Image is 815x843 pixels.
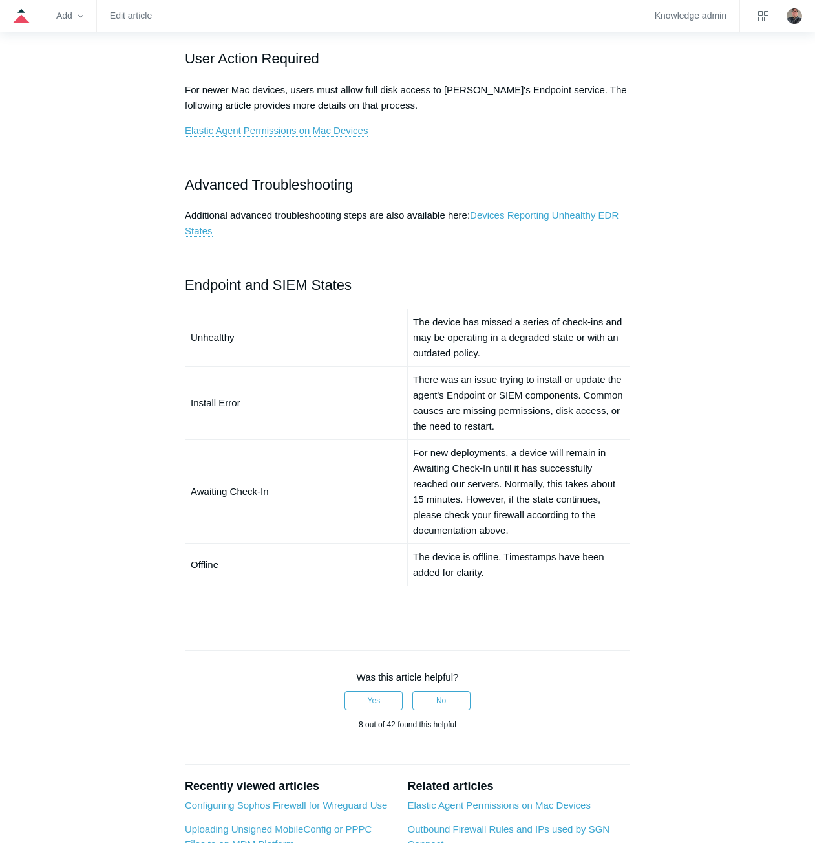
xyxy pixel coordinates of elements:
a: Configuring Sophos Firewall for Wireguard Use [185,800,387,811]
td: There was an issue trying to install or update the agent's Endpoint or SIEM components. Common ca... [407,366,630,439]
h2: Recently viewed articles [185,778,395,795]
td: The device has missed a series of check-ins and may be operating in a degraded state or with an o... [407,309,630,366]
td: Awaiting Check-In [185,439,407,543]
td: Offline [185,543,407,586]
span: Was this article helpful? [357,672,459,683]
td: For new deployments, a device will remain in Awaiting Check-In until it has successfully reached ... [407,439,630,543]
button: This article was helpful [344,691,403,710]
a: Elastic Agent Permissions on Mac Devices [407,800,590,811]
a: Knowledge admin [655,12,726,19]
a: Edit article [110,12,152,19]
zd-hc-trigger: Add [56,12,83,19]
img: user avatar [787,8,802,24]
td: Unhealthy [185,309,407,366]
span: 8 out of 42 found this helpful [359,720,456,729]
td: Install Error [185,366,407,439]
h2: Related articles [407,778,630,795]
button: This article was not helpful [412,691,471,710]
zd-hc-trigger: Click your profile icon to open the profile menu [787,8,802,24]
p: For newer Mac devices, users must allow full disk access to [PERSON_NAME]'s Endpoint service. The... [185,82,630,113]
td: The device is offline. Timestamps have been added for clarity. [407,543,630,586]
h2: Endpoint and SIEM States [185,274,630,296]
h2: User Action Required [185,47,630,70]
a: Elastic Agent Permissions on Mac Devices [185,125,368,137]
h2: Advanced Troubleshooting [185,173,630,196]
p: Additional advanced troubleshooting steps are also available here: [185,208,630,239]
